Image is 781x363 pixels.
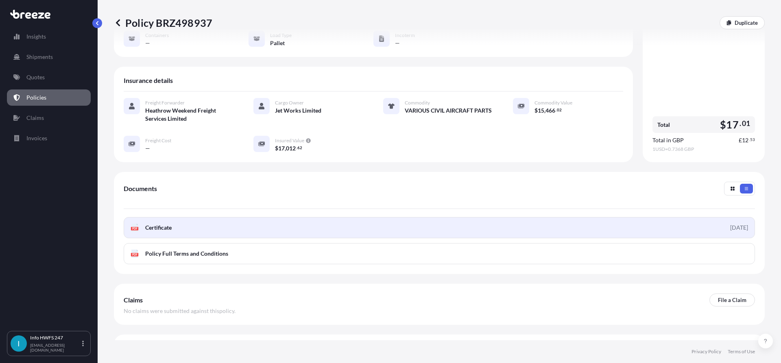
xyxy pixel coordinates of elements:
span: Heathrow Weekend Freight Services Limited [145,107,234,123]
span: $ [720,120,726,130]
p: [EMAIL_ADDRESS][DOMAIN_NAME] [30,343,81,352]
div: [DATE] [730,224,748,232]
span: . [740,121,741,126]
a: Insights [7,28,91,45]
a: PDFPolicy Full Terms and Conditions [124,243,755,264]
p: Info HWFS 247 [30,335,81,341]
span: 17 [278,146,285,151]
span: 012 [286,146,296,151]
span: Policy Full Terms and Conditions [145,250,228,258]
span: $ [534,108,538,113]
text: PDF [132,227,137,230]
span: . [556,109,556,111]
span: 53 [750,138,755,141]
span: 01 [742,121,750,126]
span: Freight Cost [145,137,171,144]
p: Insights [26,33,46,41]
span: Total [657,121,670,129]
span: 62 [297,146,302,149]
span: . [296,146,297,149]
span: No claims were submitted against this policy . [124,307,236,315]
span: 466 [545,108,555,113]
a: Invoices [7,130,91,146]
p: Policy BRZ498937 [114,16,212,29]
span: Cargo Owner [275,100,304,106]
p: Invoices [26,134,47,142]
a: Privacy Policy [692,348,721,355]
span: Commodity Value [534,100,572,106]
a: File a Claim [709,293,755,306]
a: Quotes [7,69,91,85]
span: 17 [726,120,738,130]
span: I [17,339,20,348]
span: 1 USD = 0.7368 GBP [652,146,755,152]
span: $ [275,146,278,151]
p: Claims [26,114,44,122]
text: PDF [132,253,137,256]
span: Claims [124,296,143,304]
span: Certificate [145,224,172,232]
a: Claims [7,110,91,126]
a: Duplicate [720,16,765,29]
span: — [145,144,150,152]
a: Shipments [7,49,91,65]
span: Commodity [405,100,430,106]
span: . [749,138,750,141]
span: 15 [538,108,544,113]
span: Freight Forwarder [145,100,185,106]
a: Terms of Use [728,348,755,355]
a: Policies [7,89,91,106]
span: Insured Value [275,137,304,144]
span: , [285,146,286,151]
div: Main Exclusions [124,338,755,357]
span: Jet Works Limited [275,107,321,115]
span: 12 [742,137,748,143]
span: Documents [124,185,157,193]
a: PDFCertificate[DATE] [124,217,755,238]
p: Quotes [26,73,45,81]
p: File a Claim [718,296,746,304]
span: VARIOUS CIVIL AIRCRAFT PARTS [405,107,492,115]
span: 02 [557,109,562,111]
span: Total in GBP [652,136,684,144]
p: Duplicate [735,19,758,27]
p: Shipments [26,53,53,61]
span: Insurance details [124,76,173,85]
span: , [544,108,545,113]
span: £ [739,137,742,143]
p: Policies [26,93,46,102]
